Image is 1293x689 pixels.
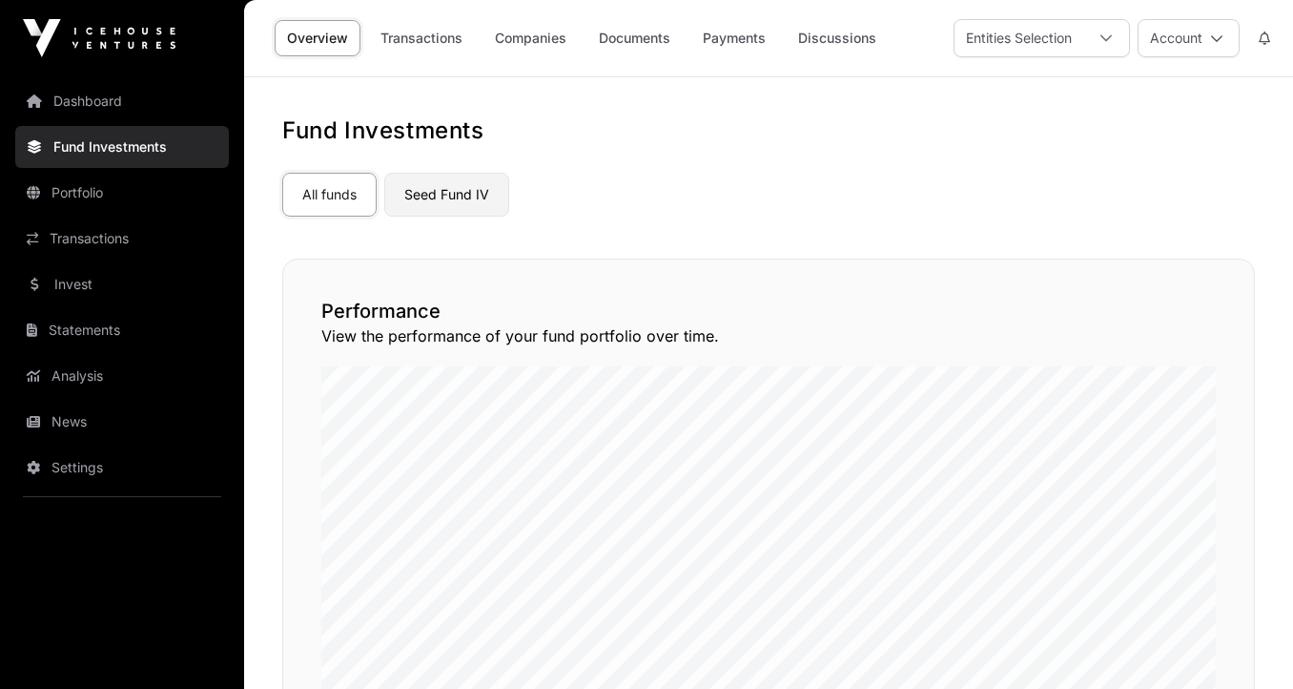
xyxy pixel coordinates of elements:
[282,115,1255,146] h1: Fund Investments
[482,20,579,56] a: Companies
[321,324,1216,347] p: View the performance of your fund portfolio over time.
[15,218,229,260] a: Transactions
[954,20,1083,56] div: Entities Selection
[15,401,229,443] a: News
[586,20,683,56] a: Documents
[15,126,229,168] a: Fund Investments
[15,355,229,397] a: Analysis
[15,309,229,351] a: Statements
[690,20,778,56] a: Payments
[1138,19,1240,57] button: Account
[15,447,229,489] a: Settings
[15,172,229,214] a: Portfolio
[275,20,360,56] a: Overview
[15,263,229,305] a: Invest
[15,80,229,122] a: Dashboard
[384,173,509,217] a: Seed Fund IV
[282,173,377,217] a: All funds
[786,20,889,56] a: Discussions
[23,19,175,57] img: Icehouse Ventures Logo
[368,20,475,56] a: Transactions
[321,298,1216,324] h2: Performance
[1198,597,1293,689] iframe: Chat Widget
